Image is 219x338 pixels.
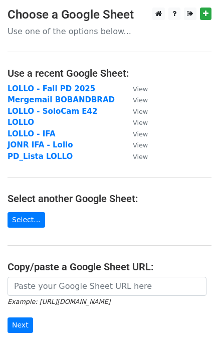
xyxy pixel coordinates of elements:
a: PD_Lista LOLLO [8,152,73,161]
small: View [133,119,148,126]
a: LOLLO - Fall PD 2025 [8,84,95,93]
h4: Select another Google Sheet: [8,193,211,205]
p: Use one of the options below... [8,26,211,37]
a: LOLLO - SoloCam E42 [8,107,97,116]
a: View [123,84,148,93]
small: View [133,108,148,115]
a: View [123,140,148,149]
small: View [133,153,148,160]
small: View [133,85,148,93]
a: View [123,107,148,116]
a: LOLLO - IFA [8,129,56,138]
a: LOLLO [8,118,34,127]
a: View [123,95,148,104]
small: Example: [URL][DOMAIN_NAME] [8,298,110,305]
small: View [133,96,148,104]
h3: Choose a Google Sheet [8,8,211,22]
small: View [133,141,148,149]
a: View [123,129,148,138]
a: JONR IFA - Lollo [8,140,73,149]
input: Next [8,317,33,333]
a: View [123,118,148,127]
a: View [123,152,148,161]
a: Select... [8,212,45,228]
h4: Copy/paste a Google Sheet URL: [8,261,211,273]
h4: Use a recent Google Sheet: [8,67,211,79]
input: Paste your Google Sheet URL here [8,277,206,296]
small: View [133,130,148,138]
a: Mergemail BOBANDBRAD [8,95,115,104]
